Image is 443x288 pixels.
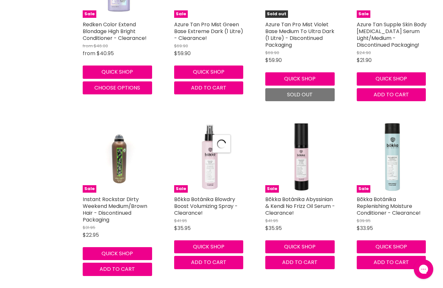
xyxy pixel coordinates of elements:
button: Add to cart [265,256,335,269]
button: Quick shop [265,73,335,86]
span: $22.95 [83,232,99,239]
a: Azure Tan Pro Mist Violet Base Medium To Ultra Dark (1 Litre) - Discontinued Packaging [265,21,334,49]
span: Sale [83,186,96,193]
span: $59.90 [265,57,282,64]
span: $69.90 [265,50,279,56]
span: Add to cart [374,259,409,266]
button: Quick shop [357,241,426,254]
span: Add to cart [191,259,226,266]
span: Add to cart [374,91,409,99]
span: $39.95 [357,218,371,224]
a: Redken Color Extend Blondage High Bright Conditioner - Clearance! [83,21,147,42]
img: Instant Rockstar Dirty Weekend Medium/Brown Hair - Discontinued Packaging [91,121,146,193]
a: Instant Rockstar Dirty Weekend Medium/Brown Hair - Discontinued PackagingSale [83,121,155,193]
button: Quick shop [265,241,335,254]
span: $35.95 [265,225,282,232]
img: Bōkka Botánika Abyssinian & Kendi No Frizz Oil Serum - Clearance! [292,121,311,193]
span: $69.90 [174,43,188,49]
button: Add to cart [357,89,426,102]
a: Azure Tan Supple Skin Body [MEDICAL_DATA] Serum Light/Medium - Discontinued Packaging! [357,21,426,49]
span: $59.90 [174,50,191,57]
button: Add to cart [83,263,152,276]
a: Bōkka Botánika Replenishing Moisture Conditioner - Clearance! [357,196,421,217]
span: $46.00 [94,43,108,49]
span: $33.95 [357,225,373,232]
img: Bōkka Botánika Replenishing Moisture Conditioner - Clearance! [381,121,404,193]
a: Instant Rockstar Dirty Weekend Medium/Brown Hair - Discontinued Packaging [83,196,147,224]
span: $35.95 [174,225,191,232]
span: Add to cart [100,266,135,273]
span: Choose options [94,84,140,92]
span: from [83,50,95,57]
span: Sold out [265,11,288,18]
span: $40.95 [97,50,114,57]
button: Add to cart [174,82,244,95]
a: Bōkka Botánika Replenishing Moisture Conditioner - Clearance!Sale [357,121,429,193]
button: Quick shop [83,66,152,79]
span: $21.90 [357,57,372,64]
span: Sale [174,11,188,18]
a: Bōkka Botánika Abyssinian & Kendi No Frizz Oil Serum - Clearance!Sale [265,121,337,193]
span: from [83,43,93,49]
span: Sold out [287,91,313,99]
button: Choose options [83,82,152,95]
a: Azure Tan Pro Mist Green Base Extreme Dark (1 Litre) - Clearance! [174,21,243,42]
span: $24.90 [357,50,371,56]
span: $31.95 [83,225,95,231]
span: Sale [357,186,370,193]
button: Quick shop [83,247,152,260]
span: Sale [83,11,96,18]
button: Add to cart [174,256,244,269]
span: $41.95 [265,218,278,224]
a: Bōkka Botánika Abyssinian & Kendi No Frizz Oil Serum - Clearance! [265,196,335,217]
span: Add to cart [191,84,226,92]
button: Quick shop [357,73,426,86]
a: Bōkka Botánika Blowdry Boost Volumizing Spray - Clearance! [174,196,238,217]
img: Bōkka Botánika Blowdry Boost Volumizing Spray - Clearance! [197,121,223,193]
button: Add to cart [357,256,426,269]
button: Quick shop [174,66,244,79]
span: Sale [265,186,279,193]
span: Sale [357,11,370,18]
button: Sold out [265,89,335,102]
button: Quick shop [174,241,244,254]
iframe: Gorgias live chat messenger [411,258,437,282]
span: $41.95 [174,218,187,224]
a: Bōkka Botánika Blowdry Boost Volumizing Spray - Clearance!Sale [174,121,246,193]
span: Sale [174,186,188,193]
span: Add to cart [282,259,317,266]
